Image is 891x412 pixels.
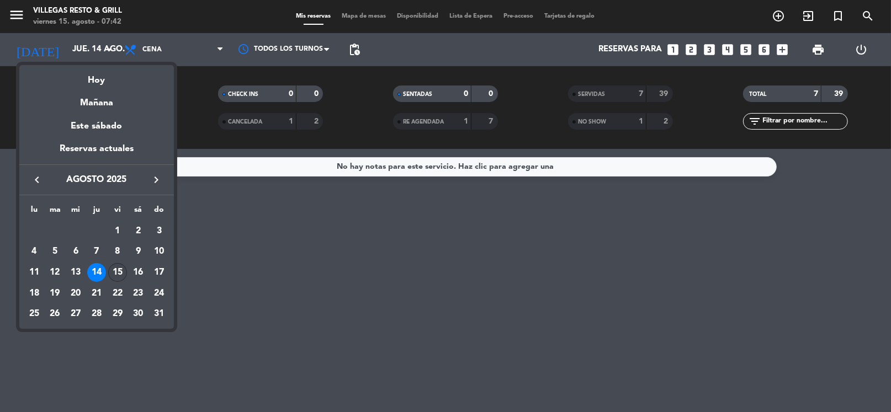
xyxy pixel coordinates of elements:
i: keyboard_arrow_left [30,173,44,186]
td: 16 de agosto de 2025 [128,262,149,283]
td: 25 de agosto de 2025 [24,304,45,325]
div: 26 [46,304,65,323]
td: 6 de agosto de 2025 [65,241,86,262]
div: 10 [150,242,168,261]
th: sábado [128,204,149,221]
div: 6 [66,242,85,261]
td: 29 de agosto de 2025 [107,304,128,325]
div: 1 [108,222,127,240]
td: 18 de agosto de 2025 [24,283,45,304]
div: 27 [66,304,85,323]
div: 24 [150,284,168,303]
td: 2 de agosto de 2025 [128,221,149,242]
div: Reservas actuales [19,142,174,164]
div: 21 [87,284,106,303]
div: 15 [108,263,127,282]
td: 27 de agosto de 2025 [65,304,86,325]
td: AGO. [24,221,107,242]
td: 21 de agosto de 2025 [86,283,107,304]
div: Mañana [19,88,174,110]
td: 20 de agosto de 2025 [65,283,86,304]
div: 14 [87,263,106,282]
div: 18 [25,284,44,303]
div: 17 [150,263,168,282]
div: 7 [87,242,106,261]
td: 7 de agosto de 2025 [86,241,107,262]
div: 4 [25,242,44,261]
div: 3 [150,222,168,240]
div: 29 [108,304,127,323]
div: Hoy [19,65,174,88]
div: 31 [150,304,168,323]
div: 11 [25,263,44,282]
div: 22 [108,284,127,303]
td: 23 de agosto de 2025 [128,283,149,304]
th: jueves [86,204,107,221]
td: 4 de agosto de 2025 [24,241,45,262]
td: 11 de agosto de 2025 [24,262,45,283]
td: 8 de agosto de 2025 [107,241,128,262]
i: keyboard_arrow_right [150,173,163,186]
td: 15 de agosto de 2025 [107,262,128,283]
td: 31 de agosto de 2025 [148,304,169,325]
td: 5 de agosto de 2025 [45,241,66,262]
td: 13 de agosto de 2025 [65,262,86,283]
td: 19 de agosto de 2025 [45,283,66,304]
th: miércoles [65,204,86,221]
td: 26 de agosto de 2025 [45,304,66,325]
td: 30 de agosto de 2025 [128,304,149,325]
span: agosto 2025 [47,173,146,187]
div: 9 [129,242,147,261]
td: 12 de agosto de 2025 [45,262,66,283]
th: lunes [24,204,45,221]
div: 13 [66,263,85,282]
td: 14 de agosto de 2025 [86,262,107,283]
div: 23 [129,284,147,303]
td: 24 de agosto de 2025 [148,283,169,304]
td: 10 de agosto de 2025 [148,241,169,262]
div: 16 [129,263,147,282]
button: keyboard_arrow_left [27,173,47,187]
td: 22 de agosto de 2025 [107,283,128,304]
div: 2 [129,222,147,240]
div: 8 [108,242,127,261]
div: 5 [46,242,65,261]
div: 12 [46,263,65,282]
td: 17 de agosto de 2025 [148,262,169,283]
td: 3 de agosto de 2025 [148,221,169,242]
td: 9 de agosto de 2025 [128,241,149,262]
div: 30 [129,304,147,323]
div: 19 [46,284,65,303]
td: 1 de agosto de 2025 [107,221,128,242]
div: Este sábado [19,111,174,142]
div: 28 [87,304,106,323]
th: viernes [107,204,128,221]
td: 28 de agosto de 2025 [86,304,107,325]
div: 20 [66,284,85,303]
th: domingo [148,204,169,221]
button: keyboard_arrow_right [146,173,166,187]
div: 25 [25,304,44,323]
th: martes [45,204,66,221]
